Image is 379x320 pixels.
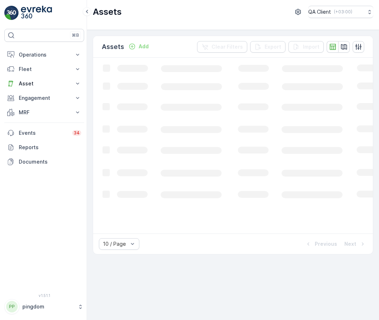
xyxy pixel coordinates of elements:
[308,8,331,15] p: QA Client
[139,43,149,50] p: Add
[126,42,152,51] button: Add
[308,6,373,18] button: QA Client(+03:00)
[4,62,84,76] button: Fleet
[4,91,84,105] button: Engagement
[4,48,84,62] button: Operations
[212,43,243,50] p: Clear Filters
[288,41,324,53] button: Import
[19,158,81,165] p: Documents
[197,41,247,53] button: Clear Filters
[4,140,84,155] a: Reports
[250,41,286,53] button: Export
[19,109,70,116] p: MRF
[22,303,74,310] p: pingdom
[4,126,84,140] a: Events34
[19,66,70,73] p: Fleet
[4,76,84,91] button: Asset
[19,80,70,87] p: Asset
[93,6,122,18] p: Assets
[4,299,84,314] button: PPpingdom
[4,105,84,120] button: MRF
[315,240,337,248] p: Previous
[19,144,81,151] p: Reports
[19,51,70,58] p: Operations
[344,240,356,248] p: Next
[4,155,84,169] a: Documents
[334,9,352,15] p: ( +03:00 )
[303,43,319,50] p: Import
[19,129,68,137] p: Events
[21,6,52,20] img: logo_light-DOdMpM7g.png
[4,293,84,298] span: v 1.51.1
[344,240,367,248] button: Next
[265,43,281,50] p: Export
[19,94,70,102] p: Engagement
[72,32,79,38] p: ⌘B
[74,130,80,136] p: 34
[6,301,18,312] div: PP
[4,6,19,20] img: logo
[102,42,124,52] p: Assets
[304,240,338,248] button: Previous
